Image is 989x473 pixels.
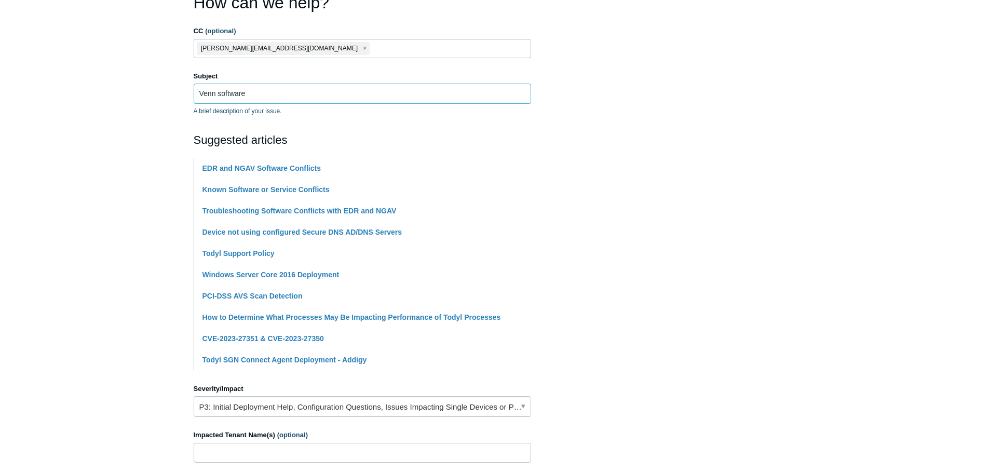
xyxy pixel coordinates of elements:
[202,356,367,364] a: Todyl SGN Connect Agent Deployment - Addigy
[194,384,531,394] label: Severity/Impact
[277,431,308,439] span: (optional)
[194,396,531,417] a: P3: Initial Deployment Help, Configuration Questions, Issues Impacting Single Devices or Past Out...
[202,185,330,194] a: Known Software or Service Conflicts
[202,228,402,236] a: Device not using configured Secure DNS AD/DNS Servers
[202,207,397,215] a: Troubleshooting Software Conflicts with EDR and NGAV
[194,71,531,82] label: Subject
[194,430,531,440] label: Impacted Tenant Name(s)
[205,27,236,35] span: (optional)
[194,26,531,36] label: CC
[202,271,340,279] a: Windows Server Core 2016 Deployment
[202,313,501,321] a: How to Determine What Processes May Be Impacting Performance of Todyl Processes
[363,43,367,55] span: close
[201,43,358,55] span: [PERSON_NAME][EMAIL_ADDRESS][DOMAIN_NAME]
[202,334,324,343] a: CVE-2023-27351 & CVE-2023-27350
[194,131,531,148] h2: Suggested articles
[202,164,321,172] a: EDR and NGAV Software Conflicts
[194,106,531,116] p: A brief description of your issue.
[202,249,275,258] a: Todyl Support Policy
[202,292,303,300] a: PCI-DSS AVS Scan Detection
